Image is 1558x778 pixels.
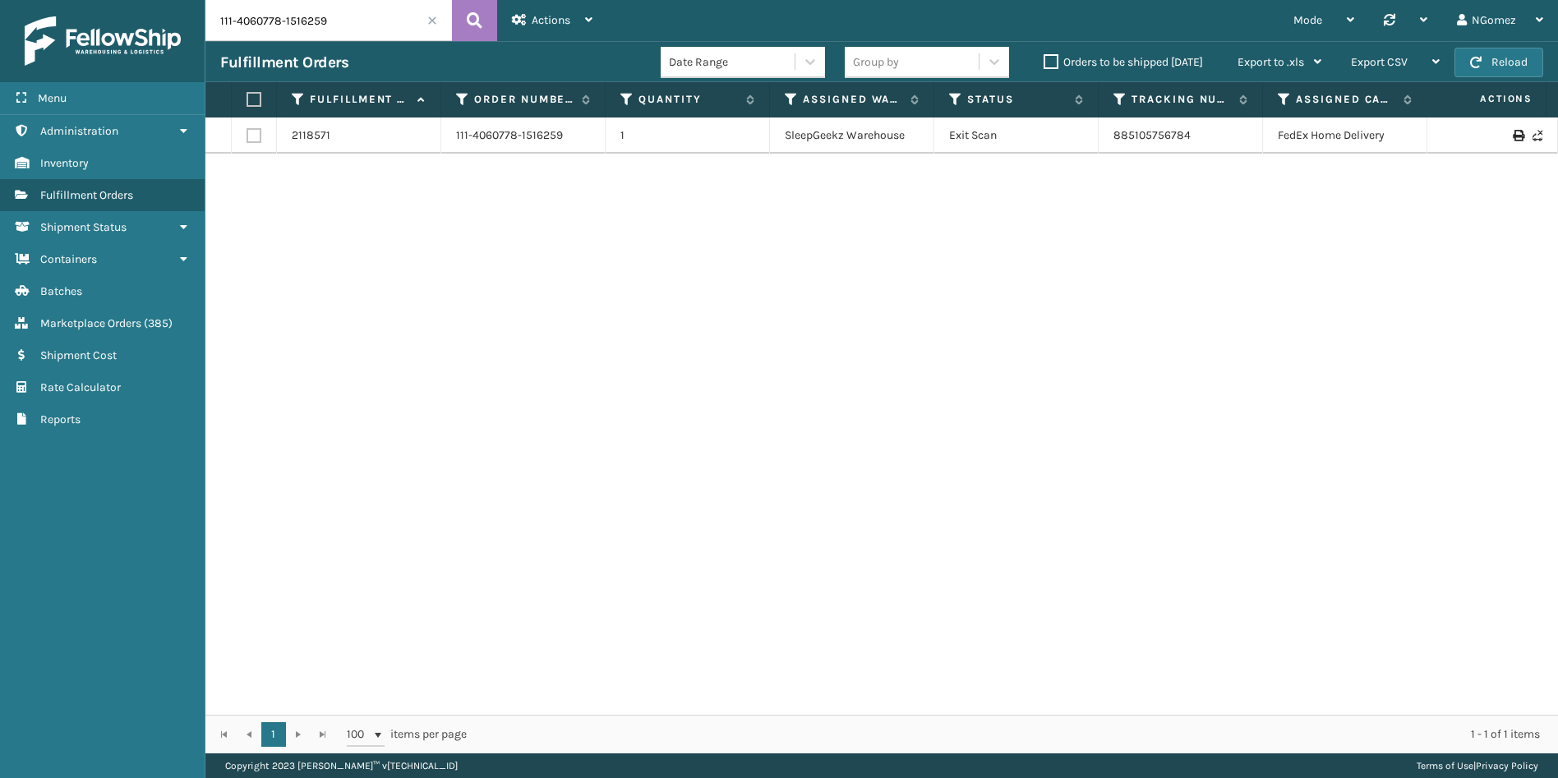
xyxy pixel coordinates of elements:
[1351,55,1408,69] span: Export CSV
[292,127,330,144] a: 2118571
[532,13,570,27] span: Actions
[40,380,121,394] span: Rate Calculator
[1417,760,1473,771] a: Terms of Use
[490,726,1540,743] div: 1 - 1 of 1 items
[310,92,409,107] label: Fulfillment Order Id
[1533,130,1542,141] i: Never Shipped
[934,117,1099,154] td: Exit Scan
[770,117,934,154] td: SleepGeekz Warehouse
[225,753,458,778] p: Copyright 2023 [PERSON_NAME]™ v [TECHNICAL_ID]
[1417,753,1538,778] div: |
[1428,85,1542,113] span: Actions
[1132,92,1231,107] label: Tracking Number
[144,316,173,330] span: ( 385 )
[669,53,796,71] div: Date Range
[1454,48,1543,77] button: Reload
[1263,117,1427,154] td: FedEx Home Delivery
[40,188,133,202] span: Fulfillment Orders
[40,284,82,298] span: Batches
[606,117,770,154] td: 1
[40,220,127,234] span: Shipment Status
[220,53,348,72] h3: Fulfillment Orders
[25,16,181,66] img: logo
[1238,55,1304,69] span: Export to .xls
[1476,760,1538,771] a: Privacy Policy
[347,726,371,743] span: 100
[1296,92,1395,107] label: Assigned Carrier Service
[40,156,89,170] span: Inventory
[1513,130,1523,141] i: Print Label
[261,722,286,747] a: 1
[456,127,563,144] a: 111-4060778-1516259
[40,316,141,330] span: Marketplace Orders
[638,92,738,107] label: Quantity
[40,124,118,138] span: Administration
[1293,13,1322,27] span: Mode
[853,53,899,71] div: Group by
[474,92,574,107] label: Order Number
[1113,128,1191,142] a: 885105756784
[347,722,467,747] span: items per page
[803,92,902,107] label: Assigned Warehouse
[967,92,1067,107] label: Status
[40,412,81,426] span: Reports
[1044,55,1203,69] label: Orders to be shipped [DATE]
[40,252,97,266] span: Containers
[38,91,67,105] span: Menu
[40,348,117,362] span: Shipment Cost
